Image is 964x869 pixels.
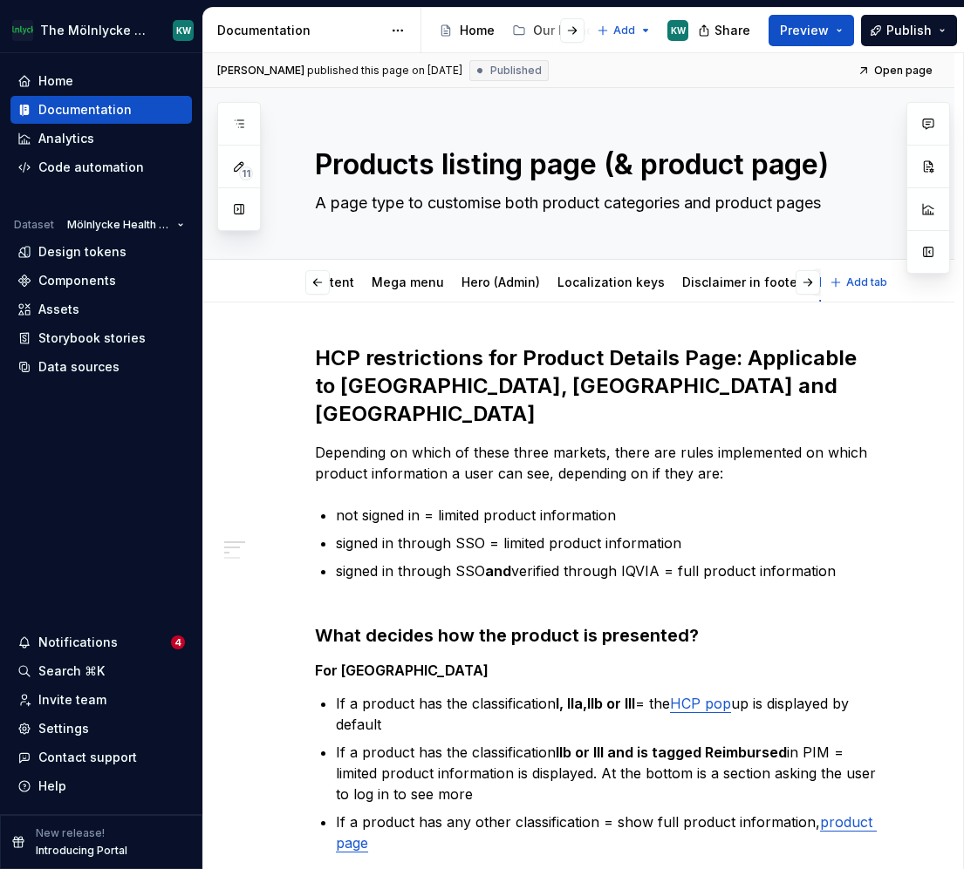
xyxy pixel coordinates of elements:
[311,189,881,217] textarea: A page type to customise both product categories and product pages
[10,686,192,714] a: Invite team
[311,144,881,186] textarea: Products listing page (& product page)
[10,153,192,181] a: Code automation
[372,275,444,289] a: Mega menu
[365,263,451,300] div: Mega menu
[10,295,192,323] a: Assets
[675,263,809,300] div: Disclaimer in footer
[336,693,885,735] p: If a product has the classification = the up is displayed by default
[10,67,192,95] a: Home
[59,213,192,237] button: Mölnlycke Health Care
[10,324,192,352] a: Storybook stories
[38,662,105,680] div: Search ⌘K
[861,15,957,46] button: Publish
[38,130,94,147] div: Analytics
[38,720,89,737] div: Settings
[12,20,33,41] img: 91fb9bbd-befe-470e-ae9b-8b56c3f0f44a.png
[315,442,885,484] p: Depending on which of these three markets, there are rules implemented on which product informati...
[10,657,192,685] button: Search ⌘K
[10,96,192,124] a: Documentation
[852,58,940,83] a: Open page
[171,635,185,649] span: 4
[315,623,885,648] h3: What decides how the product is presented?
[780,22,829,39] span: Preview
[10,715,192,743] a: Settings
[38,243,126,261] div: Design tokens
[10,772,192,800] button: Help
[682,275,802,289] a: Disclaimer in footer
[613,24,635,37] span: Add
[239,166,253,180] span: 11
[671,24,686,37] div: KW
[38,301,79,318] div: Assets
[556,695,635,712] strong: l, lla,llb or lll
[315,344,885,428] h2: HCP restrictions for Product Details Page: Applicable to [GEOGRAPHIC_DATA], [GEOGRAPHIC_DATA] and...
[261,263,361,300] div: PDP - Content
[336,742,885,805] p: If a product has the classification in PIM = limited product information is displayed. At the bot...
[38,777,66,795] div: Help
[38,634,118,651] div: Notifications
[10,353,192,381] a: Data sources
[40,22,152,39] div: The Mölnlycke Experience
[591,18,657,43] button: Add
[874,64,933,78] span: Open page
[336,811,885,853] p: If a product has any other classification = show full product information,
[38,749,137,766] div: Contact support
[461,275,540,289] a: Hero (Admin)
[812,263,917,300] div: HCP restriction
[176,24,191,37] div: KW
[714,22,750,39] span: Share
[10,238,192,266] a: Design tokens
[336,533,885,553] p: signed in through SSO = limited product information
[217,64,304,78] span: [PERSON_NAME]
[14,218,54,232] div: Dataset
[38,272,116,289] div: Components
[36,826,105,840] p: New release!
[824,270,895,295] button: Add tab
[38,358,120,376] div: Data sources
[10,628,192,656] button: Notifications4
[67,218,170,232] span: Mölnlycke Health Care
[846,275,887,289] span: Add tab
[38,72,73,90] div: Home
[550,263,672,300] div: Localization keys
[557,275,665,289] a: Localization keys
[455,263,547,300] div: Hero (Admin)
[38,329,146,347] div: Storybook stories
[886,22,932,39] span: Publish
[3,11,199,49] button: The Mölnlycke ExperienceKW
[10,743,192,771] button: Contact support
[556,743,787,761] strong: llb or lll and is tagged Reimbursed
[38,691,106,709] div: Invite team
[38,101,132,119] div: Documentation
[769,15,854,46] button: Preview
[460,22,495,39] div: Home
[38,159,144,176] div: Code automation
[670,695,731,712] a: HCP pop
[10,125,192,153] a: Analytics
[36,844,127,858] p: Introducing Portal
[336,505,885,526] p: not signed in = limited product information
[432,13,588,48] div: Page tree
[689,15,762,46] button: Share
[505,17,601,44] a: Our brand
[10,267,192,295] a: Components
[307,64,462,78] div: published this page on [DATE]
[217,22,382,39] div: Documentation
[315,662,489,679] strong: For [GEOGRAPHIC_DATA]
[336,560,885,602] p: signed in through SSO verified through IQVIA = full product information
[485,562,511,580] strong: and
[490,64,542,78] span: Published
[432,17,502,44] a: Home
